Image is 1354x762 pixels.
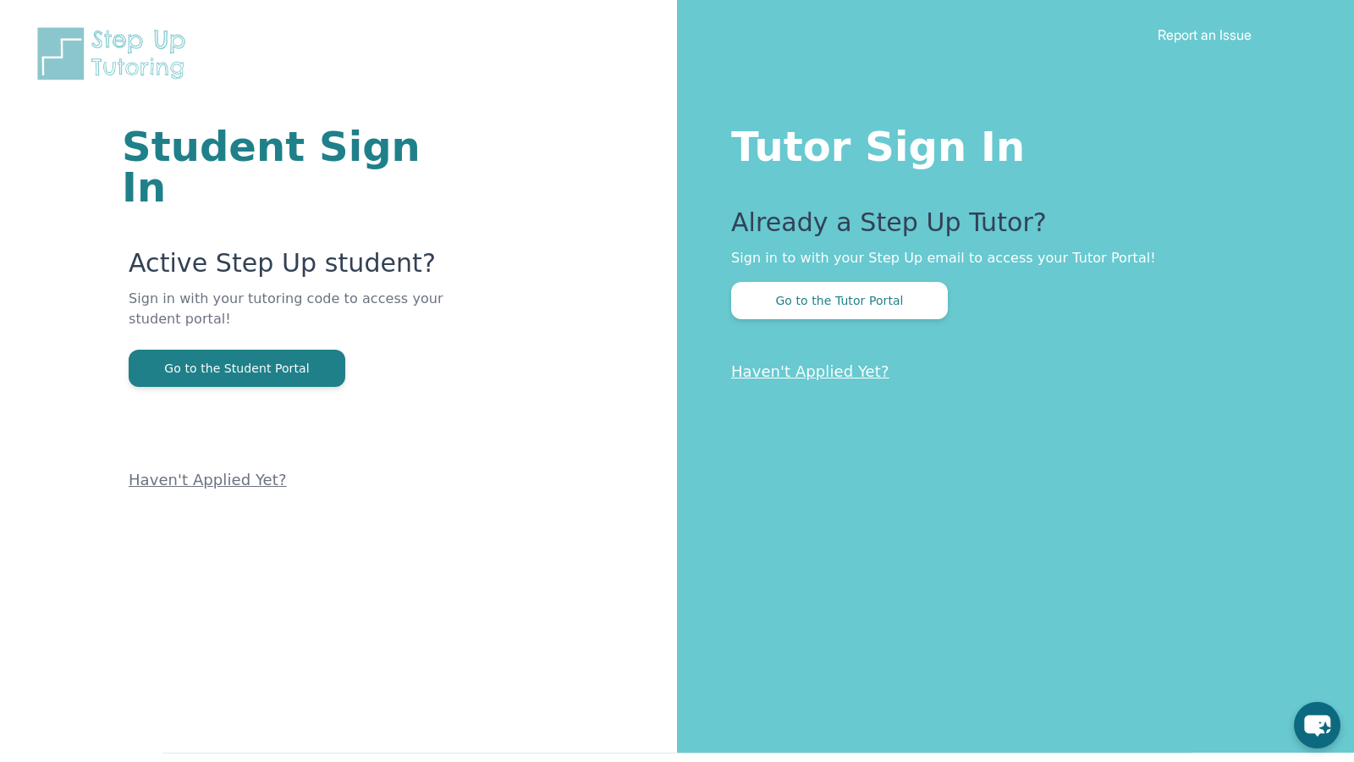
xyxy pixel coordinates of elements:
h1: Student Sign In [122,126,474,207]
a: Haven't Applied Yet? [731,362,889,380]
a: Haven't Applied Yet? [129,471,287,489]
a: Go to the Student Portal [129,360,345,376]
button: Go to the Student Portal [129,350,345,387]
img: Step Up Tutoring horizontal logo [34,25,196,83]
p: Already a Step Up Tutor? [731,207,1286,248]
a: Go to the Tutor Portal [731,292,948,308]
a: Report an Issue [1158,26,1252,43]
p: Active Step Up student? [129,248,474,289]
p: Sign in with your tutoring code to access your student portal! [129,289,474,350]
button: Go to the Tutor Portal [731,282,948,319]
h1: Tutor Sign In [731,119,1286,167]
p: Sign in to with your Step Up email to access your Tutor Portal! [731,248,1286,268]
button: chat-button [1294,702,1340,748]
